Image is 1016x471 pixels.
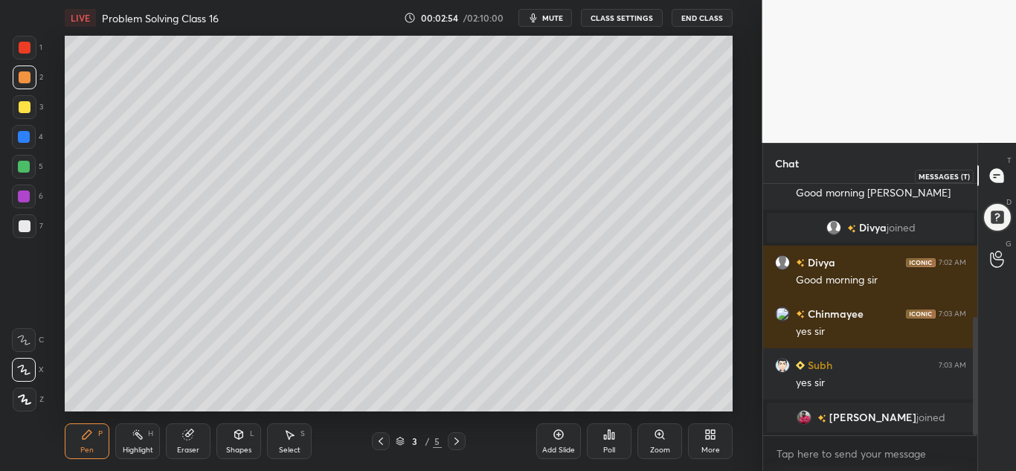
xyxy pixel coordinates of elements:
[12,328,44,352] div: C
[603,446,615,454] div: Poll
[98,430,103,438] div: P
[775,255,790,270] img: default.png
[80,446,94,454] div: Pen
[12,358,44,382] div: X
[13,388,44,411] div: Z
[817,414,826,423] img: no-rating-badge.077c3623.svg
[13,214,43,238] div: 7
[701,446,720,454] div: More
[763,144,811,183] p: Chat
[433,435,442,448] div: 5
[916,411,945,423] span: joined
[906,310,936,318] img: iconic-dark.1390631f.png
[829,411,916,423] span: [PERSON_NAME]
[226,446,251,454] div: Shapes
[796,410,811,425] img: 23ab9be834a84002b2b17db0f8c86ac1.jpg
[886,222,915,234] span: joined
[939,361,966,370] div: 7:03 AM
[13,95,43,119] div: 3
[796,259,805,267] img: no-rating-badge.077c3623.svg
[65,9,96,27] div: LIVE
[13,65,43,89] div: 2
[1006,196,1012,208] p: D
[906,258,936,267] img: iconic-dark.1390631f.png
[939,258,966,267] div: 7:02 AM
[123,446,153,454] div: Highlight
[12,155,43,179] div: 5
[581,9,663,27] button: CLASS SETTINGS
[796,324,966,339] div: yes sir
[775,307,790,321] img: 3
[13,36,42,60] div: 1
[796,186,966,201] div: Good morning [PERSON_NAME]
[846,225,855,233] img: no-rating-badge.077c3623.svg
[805,254,835,270] h6: Divya
[858,222,886,234] span: Divya
[542,13,563,23] span: mute
[300,430,305,438] div: S
[102,11,219,25] h4: Problem Solving Class 16
[542,446,575,454] div: Add Slide
[763,184,978,435] div: grid
[12,125,43,149] div: 4
[915,170,974,183] div: Messages (T)
[250,430,254,438] div: L
[796,273,966,288] div: Good morning sir
[796,310,805,318] img: no-rating-badge.077c3623.svg
[775,358,790,373] img: aa2a9095633644a693da3826028ea3e2.jpg
[939,310,966,318] div: 7:03 AM
[425,437,430,446] div: /
[1006,238,1012,249] p: G
[826,220,840,235] img: default.png
[148,430,153,438] div: H
[672,9,733,27] button: End Class
[177,446,199,454] div: Eraser
[12,185,43,208] div: 6
[796,376,966,391] div: yes sir
[518,9,572,27] button: mute
[805,306,864,321] h6: Chinmayee
[805,357,832,373] h6: Subh
[650,446,670,454] div: Zoom
[279,446,300,454] div: Select
[408,437,422,446] div: 3
[796,361,805,370] img: Learner_Badge_beginner_1_8b307cf2a0.svg
[1007,155,1012,166] p: T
